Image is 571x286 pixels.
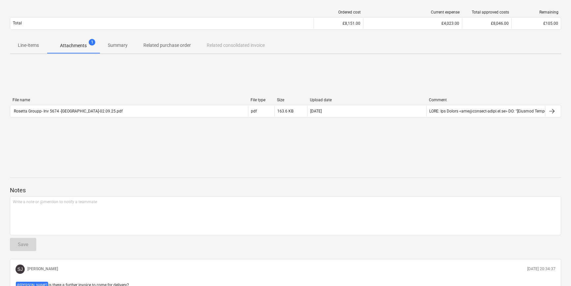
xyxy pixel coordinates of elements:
div: Upload date [310,98,424,102]
div: Total approved costs [465,10,509,15]
div: £105.00 [514,21,558,26]
div: [DATE] [310,109,322,113]
div: Size [277,98,305,102]
div: pdf [251,109,257,113]
p: Line-items [18,42,39,49]
div: Comment [429,98,543,102]
div: Sam Jarman [15,265,25,274]
p: Related purchase order [143,42,191,49]
div: Current expense [366,10,460,15]
div: File name [13,98,245,102]
p: Attachments [60,42,87,49]
span: 1 [89,39,95,46]
p: [DATE] 20:34:37 [527,266,556,272]
div: Ordered cost [316,10,361,15]
div: Rosetta Groupp- Inv 5674 -[GEOGRAPHIC_DATA]-02.09.25.pdf [13,109,123,113]
div: £4,023.00 [366,21,459,26]
iframe: Chat Widget [538,254,571,286]
span: SJ [17,267,23,272]
p: Notes [10,186,561,194]
div: 163.6 KB [277,109,293,113]
p: [PERSON_NAME] [27,266,58,272]
p: Total [13,20,22,26]
div: £8,151.00 [316,21,360,26]
div: Remaining [514,10,558,15]
p: Summary [108,42,128,49]
div: £8,046.00 [465,21,509,26]
div: File type [251,98,272,102]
